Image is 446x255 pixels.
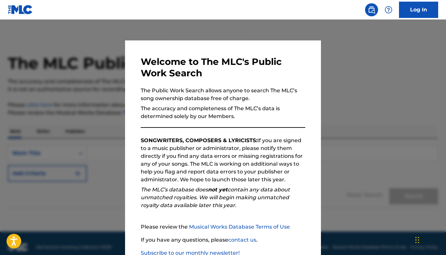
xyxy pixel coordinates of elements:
[228,237,256,243] a: contact us
[413,224,446,255] iframe: Chat Widget
[415,230,419,250] div: Drag
[141,87,305,102] p: The Public Work Search allows anyone to search The MLC’s song ownership database free of charge.
[368,6,375,14] img: search
[399,2,438,18] a: Log In
[141,105,305,120] p: The accuracy and completeness of The MLC’s data is determined solely by our Members.
[365,3,378,16] a: Public Search
[141,236,305,244] p: If you have any questions, please .
[141,137,257,143] strong: SONGWRITERS, COMPOSERS & LYRICISTS:
[141,187,290,208] em: The MLC’s database does contain any data about unmatched royalties. We will begin making unmatche...
[382,3,395,16] div: Help
[141,137,305,184] p: If you are signed to a music publisher or administrator, please notify them directly if you find ...
[189,224,290,230] a: Musical Works Database Terms of Use
[141,56,305,79] h3: Welcome to The MLC's Public Work Search
[141,223,305,231] p: Please review the
[208,187,228,193] strong: not yet
[8,5,33,14] img: MLC Logo
[385,6,392,14] img: help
